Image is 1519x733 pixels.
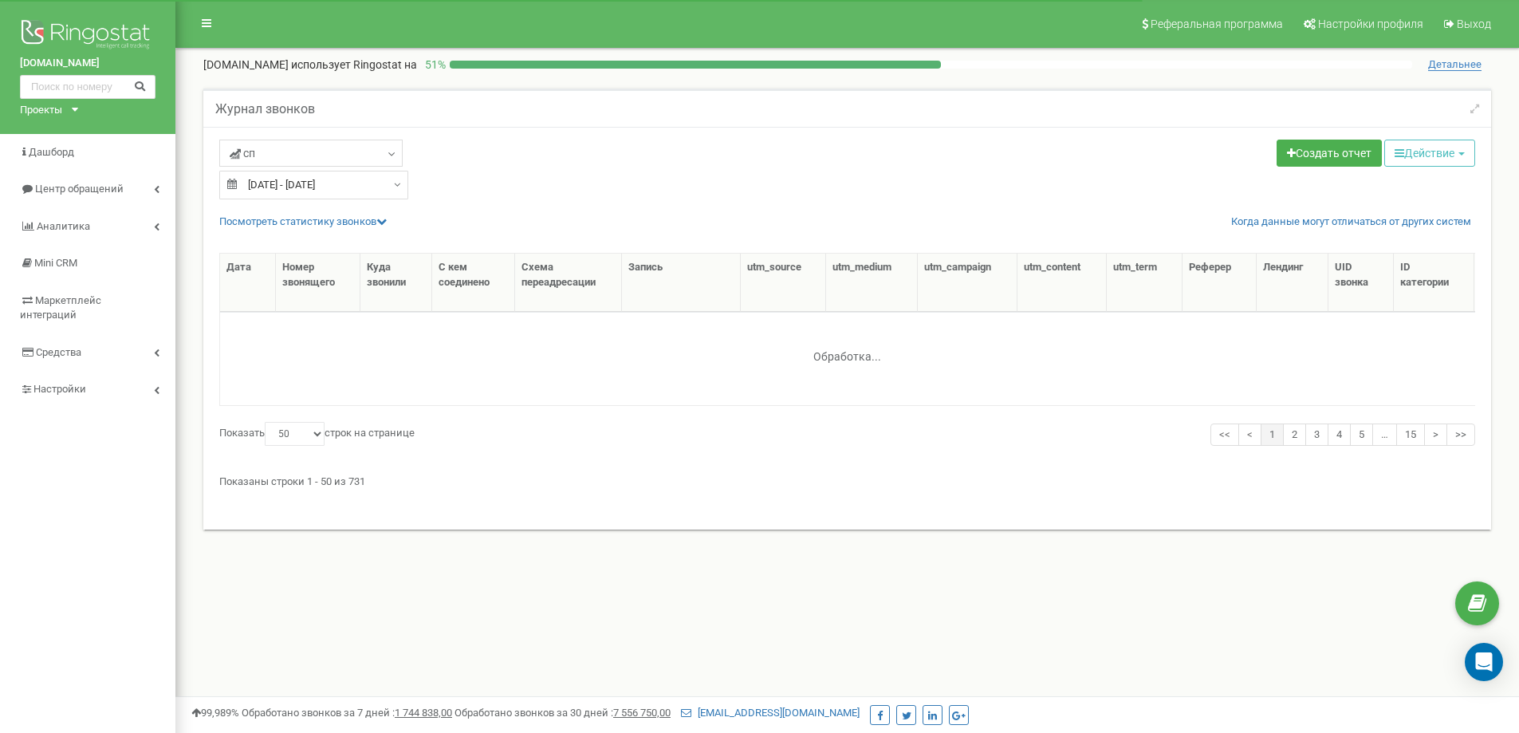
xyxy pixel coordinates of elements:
[203,57,417,73] p: [DOMAIN_NAME]
[265,422,325,446] select: Показатьстрок на странице
[1384,140,1475,167] button: Действие
[1396,424,1425,447] a: 15
[1318,18,1423,30] span: Настройки профиля
[1151,18,1283,30] span: Реферальная программа
[395,707,452,719] u: 1 744 838,00
[1231,215,1471,230] a: Когда данные могут отличаться от других систем
[33,383,86,395] span: Настройки
[1446,424,1475,447] a: >>
[29,146,74,158] span: Дашборд
[1107,254,1183,312] th: utm_term
[360,254,432,312] th: Куда звонили
[741,254,826,312] th: utm_source
[1305,424,1328,447] a: 3
[1257,254,1329,312] th: Лендинг
[35,183,124,195] span: Центр обращений
[1394,254,1474,312] th: ID категории
[20,103,62,118] div: Проекты
[1017,254,1107,312] th: utm_content
[1210,424,1239,447] a: <<
[219,140,403,167] a: сп
[37,220,90,232] span: Аналитика
[242,707,452,719] span: Обработано звонков за 7 дней :
[20,16,155,56] img: Ringostat logo
[918,254,1017,312] th: utm_campaign
[20,75,155,99] input: Поиск по номеру
[220,254,276,312] th: Дата
[1350,424,1373,447] a: 5
[455,707,671,719] span: Обработано звонков за 30 дней :
[1465,643,1503,681] div: Open Intercom Messenger
[1238,424,1261,447] a: <
[681,707,860,719] a: [EMAIL_ADDRESS][DOMAIN_NAME]
[613,707,671,719] u: 7 556 750,00
[1328,424,1351,447] a: 4
[291,58,417,71] span: использует Ringostat на
[432,254,516,312] th: С кем соединено
[417,57,450,73] p: 51 %
[20,56,155,71] a: [DOMAIN_NAME]
[1328,254,1394,312] th: UID звонка
[826,254,918,312] th: utm_medium
[1428,58,1482,71] span: Детальнее
[219,422,415,446] label: Показать строк на странице
[219,215,387,227] a: Посмотреть cтатистику звонков
[1372,424,1397,447] a: …
[36,346,81,358] span: Средства
[515,254,622,312] th: Схема переадресации
[1457,18,1491,30] span: Выход
[748,337,947,361] div: Обработка...
[1277,140,1382,167] a: Создать отчет
[191,707,239,719] span: 99,989%
[20,294,101,321] span: Маркетплейс интеграций
[215,102,315,116] h5: Журнал звонков
[1283,424,1306,447] a: 2
[219,468,1475,490] div: Показаны строки 1 - 50 из 731
[34,257,77,269] span: Mini CRM
[276,254,360,312] th: Номер звонящего
[1424,424,1447,447] a: >
[622,254,741,312] th: Запись
[230,145,255,161] span: сп
[1261,424,1284,447] a: 1
[1183,254,1257,312] th: Реферер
